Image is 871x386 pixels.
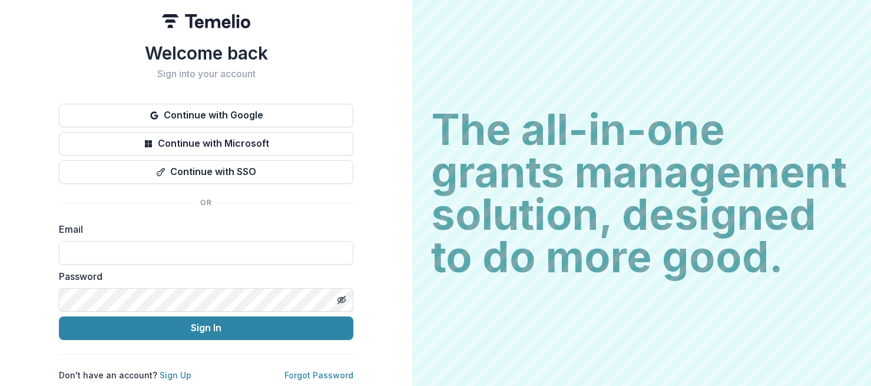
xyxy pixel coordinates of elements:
[59,160,353,184] button: Continue with SSO
[59,132,353,156] button: Continue with Microsoft
[59,316,353,340] button: Sign In
[59,222,346,236] label: Email
[59,68,353,80] h2: Sign into your account
[59,269,346,283] label: Password
[332,291,351,309] button: Toggle password visibility
[59,104,353,127] button: Continue with Google
[284,370,353,380] a: Forgot Password
[59,369,191,381] p: Don't have an account?
[160,370,191,380] a: Sign Up
[162,14,250,28] img: Temelio
[59,42,353,64] h1: Welcome back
